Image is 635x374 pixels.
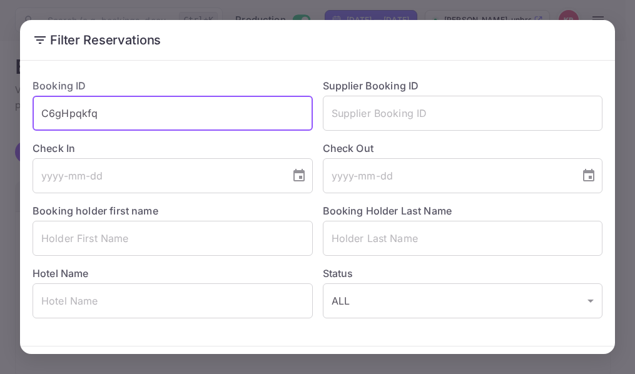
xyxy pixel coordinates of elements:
label: Supplier Booking ID [323,79,419,92]
input: yyyy-mm-dd [323,158,572,193]
label: Check Out [323,141,603,156]
div: ALL [323,283,603,318]
label: Check In [33,141,313,156]
label: Booking Holder Last Name [323,205,452,217]
h2: Filter Reservations [20,20,615,60]
label: Booking holder first name [33,205,158,217]
input: Supplier Booking ID [323,96,603,131]
button: Choose date [576,163,601,188]
button: Choose date [287,163,312,188]
label: Status [323,266,603,281]
input: Booking ID [33,96,313,131]
label: Hotel Name [33,267,89,280]
input: Hotel Name [33,283,313,318]
input: Holder First Name [33,221,313,256]
input: yyyy-mm-dd [33,158,282,193]
label: Booking ID [33,79,86,92]
input: Holder Last Name [323,221,603,256]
